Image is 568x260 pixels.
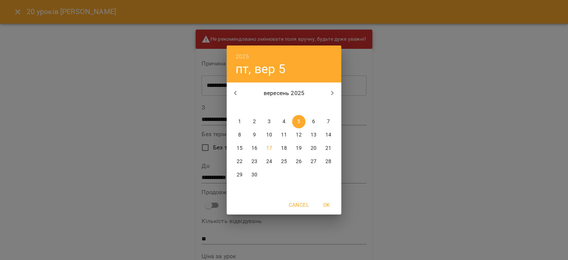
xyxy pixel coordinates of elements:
button: 26 [292,155,305,168]
button: 21 [322,142,335,155]
p: 4 [283,118,285,125]
p: вересень 2025 [244,89,324,98]
button: 13 [307,128,320,142]
button: 2 [248,115,261,128]
button: 17 [263,142,276,155]
button: 25 [277,155,291,168]
p: 18 [281,145,287,152]
p: 3 [268,118,271,125]
span: нд [322,104,335,111]
button: 8 [233,128,246,142]
p: 25 [281,158,287,165]
button: 14 [322,128,335,142]
span: пт [292,104,305,111]
button: 7 [322,115,335,128]
p: 27 [311,158,317,165]
p: 15 [237,145,243,152]
p: 9 [253,131,256,139]
span: чт [277,104,291,111]
button: OK [315,198,338,212]
button: 3 [263,115,276,128]
button: 28 [322,155,335,168]
button: пт, вер 5 [236,61,285,77]
button: 16 [248,142,261,155]
button: 4 [277,115,291,128]
p: 30 [251,171,257,179]
span: вт [248,104,261,111]
button: 6 [307,115,320,128]
button: 15 [233,142,246,155]
button: 9 [248,128,261,142]
p: 24 [266,158,272,165]
p: 20 [311,145,317,152]
p: 22 [237,158,243,165]
button: 2025 [236,51,249,62]
button: Cancel [286,198,312,212]
span: ср [263,104,276,111]
p: 14 [325,131,331,139]
button: 12 [292,128,305,142]
p: 5 [297,118,300,125]
span: пн [233,104,246,111]
span: OK [318,200,335,209]
p: 13 [311,131,317,139]
button: 30 [248,168,261,182]
button: 1 [233,115,246,128]
p: 8 [238,131,241,139]
p: 26 [296,158,302,165]
p: 1 [238,118,241,125]
p: 2 [253,118,256,125]
p: 12 [296,131,302,139]
p: 28 [325,158,331,165]
p: 11 [281,131,287,139]
span: сб [307,104,320,111]
button: 18 [277,142,291,155]
p: 6 [312,118,315,125]
p: 29 [237,171,243,179]
span: Cancel [289,200,309,209]
button: 5 [292,115,305,128]
button: 20 [307,142,320,155]
button: 23 [248,155,261,168]
p: 7 [327,118,330,125]
button: 11 [277,128,291,142]
p: 23 [251,158,257,165]
button: 22 [233,155,246,168]
p: 17 [266,145,272,152]
p: 19 [296,145,302,152]
p: 21 [325,145,331,152]
button: 19 [292,142,305,155]
button: 10 [263,128,276,142]
p: 10 [266,131,272,139]
button: 29 [233,168,246,182]
p: 16 [251,145,257,152]
button: 27 [307,155,320,168]
button: 24 [263,155,276,168]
